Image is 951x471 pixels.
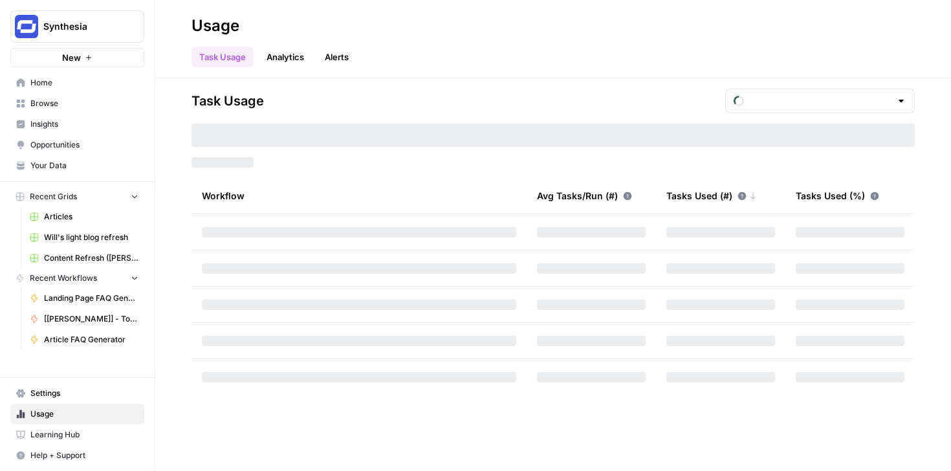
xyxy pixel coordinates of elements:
[24,329,144,350] a: Article FAQ Generator
[191,92,264,110] span: Task Usage
[30,272,97,284] span: Recent Workflows
[30,139,138,151] span: Opportunities
[10,72,144,93] a: Home
[191,16,239,36] div: Usage
[191,47,254,67] a: Task Usage
[43,20,122,33] span: Synthesia
[44,211,138,223] span: Articles
[15,15,38,38] img: Synthesia Logo
[30,160,138,171] span: Your Data
[10,383,144,404] a: Settings
[30,450,138,461] span: Help + Support
[666,178,757,214] div: Tasks Used (#)
[62,51,81,64] span: New
[30,408,138,420] span: Usage
[30,77,138,89] span: Home
[10,48,144,67] button: New
[10,114,144,135] a: Insights
[30,429,138,441] span: Learning Hub
[30,118,138,130] span: Insights
[24,309,144,329] a: [[PERSON_NAME]] - Tools & Features Pages Refreshe - [MAIN WORKFLOW]
[44,292,138,304] span: Landing Page FAQ Generator
[10,445,144,466] button: Help + Support
[44,232,138,243] span: Will's light blog refresh
[10,93,144,114] a: Browse
[10,268,144,288] button: Recent Workflows
[24,227,144,248] a: Will's light blog refresh
[24,248,144,268] a: Content Refresh ([PERSON_NAME])
[10,135,144,155] a: Opportunities
[202,178,516,214] div: Workflow
[10,424,144,445] a: Learning Hub
[10,404,144,424] a: Usage
[30,98,138,109] span: Browse
[317,47,356,67] a: Alerts
[44,313,138,325] span: [[PERSON_NAME]] - Tools & Features Pages Refreshe - [MAIN WORKFLOW]
[10,187,144,206] button: Recent Grids
[10,10,144,43] button: Workspace: Synthesia
[537,178,632,214] div: Avg Tasks/Run (#)
[30,191,77,203] span: Recent Grids
[796,178,879,214] div: Tasks Used (%)
[44,334,138,345] span: Article FAQ Generator
[44,252,138,264] span: Content Refresh ([PERSON_NAME])
[10,155,144,176] a: Your Data
[24,288,144,309] a: Landing Page FAQ Generator
[30,388,138,399] span: Settings
[259,47,312,67] a: Analytics
[24,206,144,227] a: Articles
